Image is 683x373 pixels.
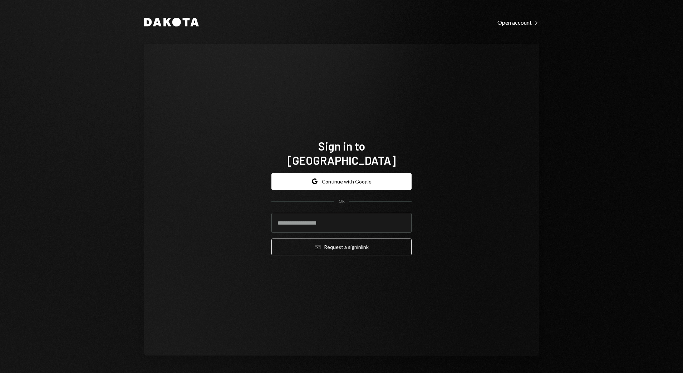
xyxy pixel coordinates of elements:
h1: Sign in to [GEOGRAPHIC_DATA] [271,139,412,167]
button: Continue with Google [271,173,412,190]
div: OR [339,198,345,205]
a: Open account [497,18,539,26]
button: Request a signinlink [271,239,412,255]
div: Open account [497,19,539,26]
